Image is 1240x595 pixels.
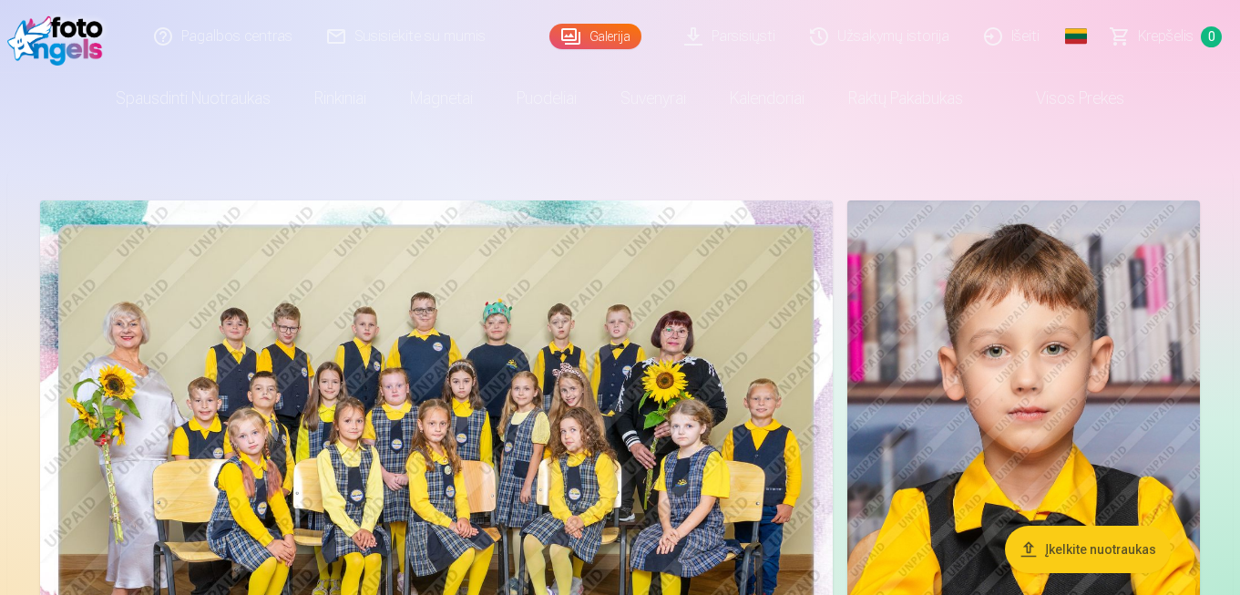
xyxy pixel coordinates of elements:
[94,73,292,124] a: Spausdinti nuotraukas
[292,73,388,124] a: Rinkiniai
[388,73,495,124] a: Magnetai
[985,73,1146,124] a: Visos prekės
[495,73,599,124] a: Puodeliai
[1005,526,1171,573] button: Įkelkite nuotraukas
[7,7,112,66] img: /fa2
[708,73,826,124] a: Kalendoriai
[1138,26,1194,47] span: Krepšelis
[599,73,708,124] a: Suvenyrai
[1201,26,1222,47] span: 0
[549,24,641,49] a: Galerija
[826,73,985,124] a: Raktų pakabukas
